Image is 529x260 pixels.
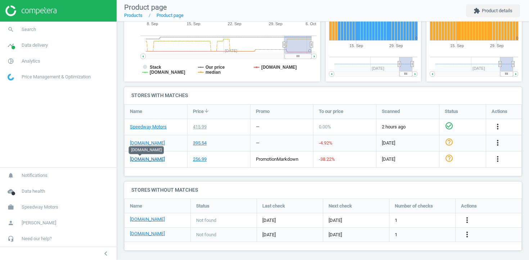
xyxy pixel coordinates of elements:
[124,3,167,12] span: Product page
[124,87,522,104] h4: Stores with matches
[493,138,502,148] button: more_vert
[463,230,471,239] i: more_vert
[269,22,282,26] tspan: 29. Sep
[22,26,36,33] span: Search
[205,65,225,70] tspan: Our price
[228,22,241,26] tspan: 22. Sep
[4,54,18,68] i: pie_chart_outlined
[193,140,207,146] div: 395.54
[382,124,434,130] span: 2 hours ago
[516,36,518,40] text: 0
[445,154,453,163] i: help_outline
[463,230,471,240] button: more_vert
[395,217,397,224] span: 1
[193,156,207,163] div: 256.99
[474,8,480,14] i: extension
[4,38,18,52] i: timeline
[4,23,18,36] i: search
[262,203,285,209] span: Last check
[493,155,502,164] button: more_vert
[204,108,209,114] i: arrow_downward
[329,217,342,224] span: [DATE]
[4,232,18,246] i: headset_mic
[329,203,352,209] span: Next check
[493,155,502,163] i: more_vert
[349,44,363,48] tspan: 15. Sep
[130,124,167,130] a: Speedway Motors
[22,188,45,195] span: Data health
[187,22,200,26] tspan: 15. Sep
[22,236,52,242] span: Need our help?
[463,216,471,225] button: more_vert
[492,108,507,115] span: Actions
[445,138,453,146] i: help_outline
[466,4,520,17] button: extensionProduct details
[22,172,48,179] span: Notifications
[277,156,298,162] span: markdown
[256,156,277,162] span: promotion
[22,220,56,226] span: [PERSON_NAME]
[450,44,464,48] tspan: 15. Sep
[124,182,522,199] h4: Stores without matches
[493,138,502,147] i: more_vert
[389,44,403,48] tspan: 29. Sep
[306,22,316,26] tspan: 6. Oct
[490,44,504,48] tspan: 29. Sep
[130,108,142,115] span: Name
[395,232,397,238] span: 1
[256,140,259,146] div: —
[193,124,207,130] div: 415.99
[329,232,342,238] span: [DATE]
[4,184,18,198] i: cloud_done
[4,216,18,230] i: person
[382,140,434,146] span: [DATE]
[129,146,164,154] div: [DOMAIN_NAME]
[157,13,184,18] a: Product page
[445,108,458,115] span: Status
[205,70,221,75] tspan: median
[382,108,400,115] span: Scanned
[395,203,433,209] span: Number of checks
[4,169,18,182] i: notifications
[124,13,143,18] a: Products
[147,22,158,26] tspan: 8. Sep
[5,5,56,16] img: ajHJNr6hYgQAAAAASUVORK5CYII=
[130,140,165,146] a: [DOMAIN_NAME]
[461,203,477,209] span: Actions
[262,232,317,238] span: [DATE]
[493,122,502,132] button: more_vert
[97,249,115,258] button: chevron_left
[261,65,297,70] tspan: [DOMAIN_NAME]
[319,140,333,146] span: -4.92 %
[22,204,58,210] span: Speedway Motors
[101,249,110,258] i: chevron_left
[130,203,142,209] span: Name
[196,217,216,224] span: Not found
[130,156,165,163] a: [DOMAIN_NAME]
[319,156,335,162] span: -38.22 %
[262,217,317,224] span: [DATE]
[22,58,40,64] span: Analytics
[445,122,453,130] i: check_circle_outline
[308,49,315,53] tspan: O…
[493,122,502,131] i: more_vert
[150,65,161,70] tspan: Stack
[4,200,18,214] i: work
[150,70,185,75] tspan: [DOMAIN_NAME]
[130,231,165,237] a: [DOMAIN_NAME]
[382,156,434,163] span: [DATE]
[319,108,343,115] span: To our price
[8,74,14,81] img: wGWNvw8QSZomAAAAABJRU5ErkJggg==
[196,232,216,238] span: Not found
[256,124,259,130] div: —
[193,108,204,115] span: Price
[196,203,209,209] span: Status
[256,108,270,115] span: Promo
[130,216,165,223] a: [DOMAIN_NAME]
[22,42,48,49] span: Data delivery
[22,74,91,80] span: Price Management & Optimization
[319,124,331,129] span: 0.00 %
[415,36,417,40] text: 0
